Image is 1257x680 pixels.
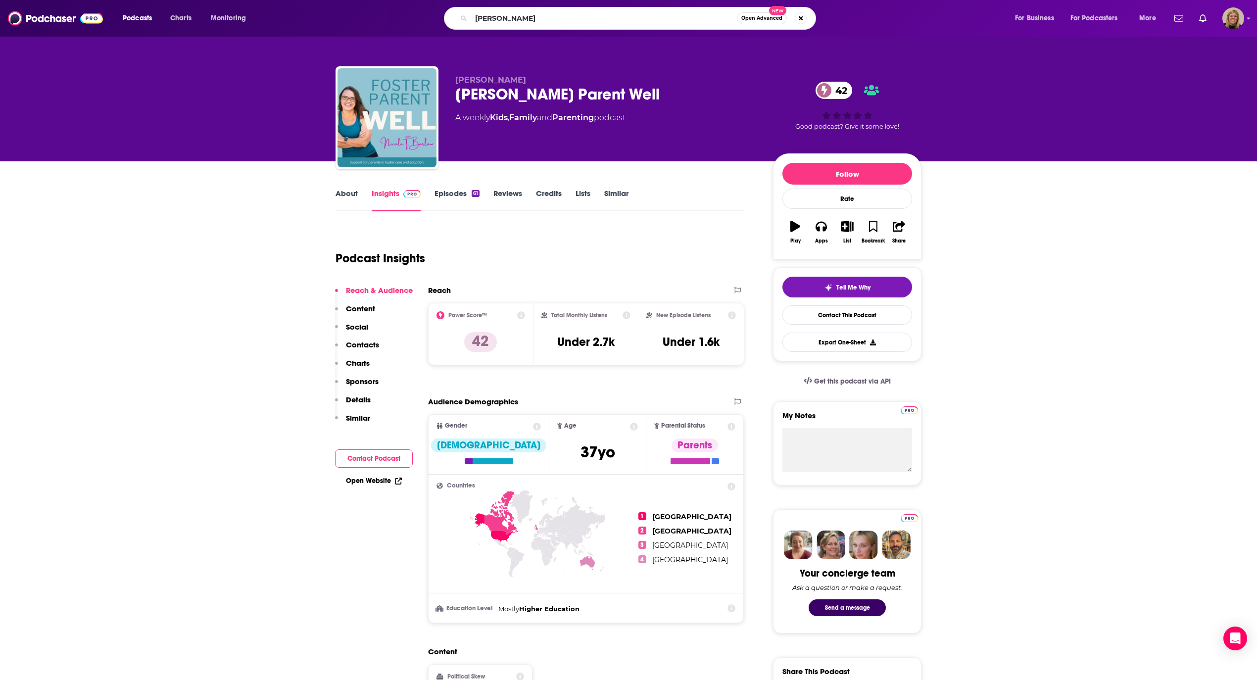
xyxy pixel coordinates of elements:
button: Follow [782,163,912,185]
span: 3 [638,541,646,549]
span: 2 [638,527,646,534]
a: Episodes61 [435,189,480,211]
p: Contacts [346,340,379,349]
span: [GEOGRAPHIC_DATA] [652,555,728,564]
img: Podchaser Pro [901,406,918,414]
div: List [843,238,851,244]
button: Charts [335,358,370,377]
div: Open Intercom Messenger [1223,627,1247,650]
span: Get this podcast via API [814,377,891,386]
p: Content [346,304,375,313]
img: Jules Profile [849,531,878,559]
div: Bookmark [862,238,885,244]
h2: Political Skew [447,673,485,680]
h2: Content [428,647,736,656]
span: and [537,113,552,122]
button: List [834,214,860,250]
div: Ask a question or make a request. [792,583,902,591]
a: Reviews [493,189,522,211]
button: Contact Podcast [335,449,413,468]
a: Similar [604,189,628,211]
button: Send a message [809,599,886,616]
button: Apps [808,214,834,250]
button: Play [782,214,808,250]
span: Mostly [498,605,519,613]
button: open menu [1008,10,1066,26]
a: InsightsPodchaser Pro [372,189,421,211]
span: [GEOGRAPHIC_DATA] [652,512,731,521]
span: For Podcasters [1070,11,1118,25]
span: 37 yo [580,442,615,462]
button: Reach & Audience [335,286,413,304]
p: Social [346,322,368,332]
div: Rate [782,189,912,209]
span: [PERSON_NAME] [455,75,526,85]
button: Share [886,214,912,250]
img: Jon Profile [882,531,911,559]
div: 42Good podcast? Give it some love! [773,75,921,137]
h3: Education Level [436,605,494,612]
img: Sydney Profile [784,531,813,559]
h2: Reach [428,286,451,295]
span: Age [564,423,577,429]
button: open menu [204,10,259,26]
div: [DEMOGRAPHIC_DATA] [431,438,546,452]
span: 1 [638,512,646,520]
img: Podchaser Pro [403,190,421,198]
span: , [508,113,509,122]
img: Podchaser Pro [901,514,918,522]
button: Export One-Sheet [782,333,912,352]
img: Podchaser - Follow, Share and Rate Podcasts [8,9,103,28]
div: Apps [815,238,828,244]
button: Content [335,304,375,322]
button: open menu [1064,10,1132,26]
a: Pro website [901,405,918,414]
p: Sponsors [346,377,379,386]
h1: Podcast Insights [336,251,425,266]
a: Credits [536,189,562,211]
span: Tell Me Why [836,284,870,291]
h2: Total Monthly Listens [551,312,607,319]
span: 4 [638,555,646,563]
span: For Business [1015,11,1054,25]
h2: New Episode Listens [656,312,711,319]
span: Countries [447,483,475,489]
span: Higher Education [519,605,580,613]
span: Open Advanced [741,16,782,21]
img: User Profile [1222,7,1244,29]
p: Reach & Audience [346,286,413,295]
input: Search podcasts, credits, & more... [471,10,737,26]
button: Open AdvancedNew [737,12,787,24]
h3: Under 1.6k [663,335,720,349]
span: More [1139,11,1156,25]
button: Social [335,322,368,340]
div: Search podcasts, credits, & more... [453,7,825,30]
a: Contact This Podcast [782,305,912,325]
div: Parents [672,438,718,452]
a: Charts [164,10,197,26]
span: New [769,6,787,15]
h3: Under 2.7k [557,335,615,349]
span: [GEOGRAPHIC_DATA] [652,541,728,550]
span: Logged in as avansolkema [1222,7,1244,29]
a: Show notifications dropdown [1195,10,1210,27]
button: open menu [1132,10,1168,26]
button: Sponsors [335,377,379,395]
p: Details [346,395,371,404]
p: Charts [346,358,370,368]
span: [GEOGRAPHIC_DATA] [652,527,731,535]
button: Similar [335,413,370,432]
span: 42 [825,82,852,99]
div: A weekly podcast [455,112,626,124]
h2: Power Score™ [448,312,487,319]
button: Bookmark [860,214,886,250]
img: tell me why sparkle [824,284,832,291]
button: Show profile menu [1222,7,1244,29]
button: Details [335,395,371,413]
div: Your concierge team [800,567,895,580]
h3: Share This Podcast [782,667,850,676]
p: 42 [464,332,497,352]
a: 42 [816,82,852,99]
div: 61 [472,190,480,197]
